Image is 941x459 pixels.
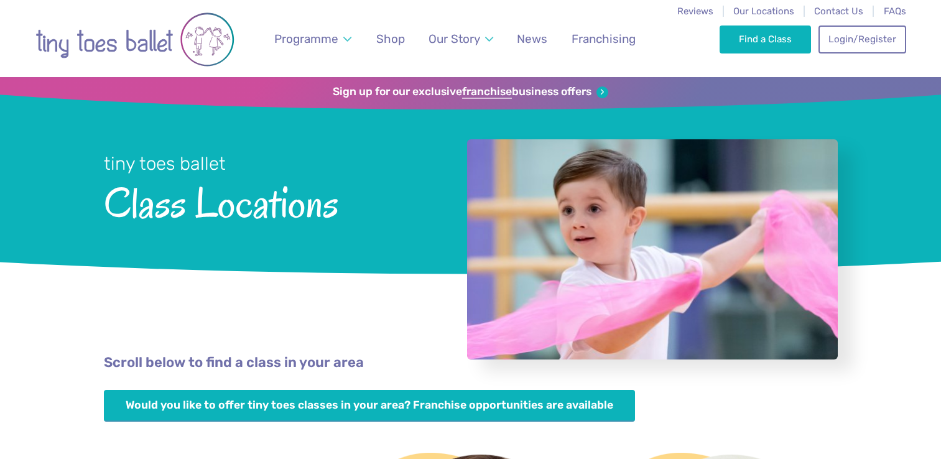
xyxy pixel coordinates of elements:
[720,25,811,53] a: Find a Class
[818,25,906,53] a: Login/Register
[333,85,608,99] a: Sign up for our exclusivefranchisebusiness offers
[274,32,338,46] span: Programme
[268,24,357,53] a: Programme
[884,6,906,17] a: FAQs
[677,6,713,17] a: Reviews
[565,24,641,53] a: Franchising
[572,32,636,46] span: Franchising
[733,6,794,17] a: Our Locations
[517,32,547,46] span: News
[511,24,554,53] a: News
[462,85,512,99] strong: franchise
[814,6,863,17] a: Contact Us
[376,32,405,46] span: Shop
[429,32,480,46] span: Our Story
[422,24,499,53] a: Our Story
[104,176,434,226] span: Class Locations
[35,8,234,71] img: tiny toes ballet
[104,353,838,373] p: Scroll below to find a class in your area
[104,153,226,174] small: tiny toes ballet
[104,390,636,422] a: Would you like to offer tiny toes classes in your area? Franchise opportunities are available
[370,24,410,53] a: Shop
